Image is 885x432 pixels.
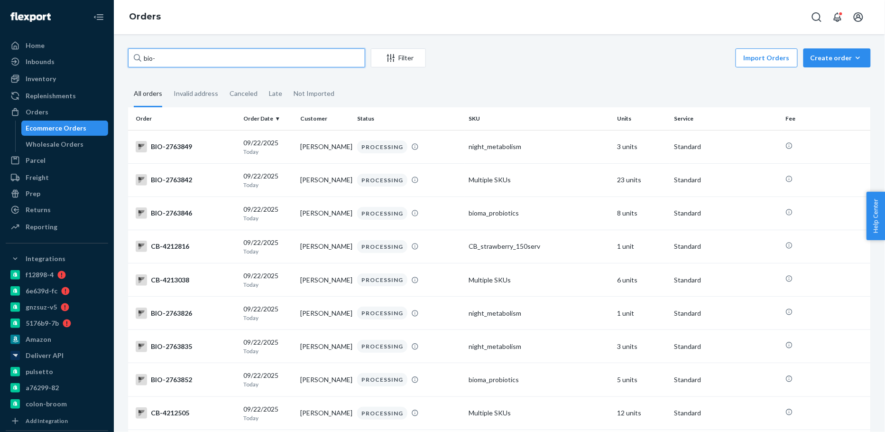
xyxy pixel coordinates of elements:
[243,148,293,156] p: Today
[26,351,64,360] div: Deliverr API
[294,81,334,106] div: Not Imported
[674,375,778,385] p: Standard
[357,373,407,386] div: PROCESSING
[357,207,407,220] div: PROCESSING
[230,81,258,106] div: Canceled
[26,123,87,133] div: Ecommerce Orders
[371,48,426,67] button: Filter
[134,81,162,107] div: All orders
[10,12,51,22] img: Flexport logo
[243,171,293,189] div: 09/22/2025
[26,173,49,182] div: Freight
[296,330,353,363] td: [PERSON_NAME]
[613,230,670,263] td: 1 unit
[136,374,236,385] div: BIO-2763852
[300,114,350,122] div: Customer
[736,48,798,67] button: Import Orders
[6,186,108,201] a: Prep
[6,364,108,379] a: pulsetto
[371,53,425,63] div: Filter
[469,375,609,385] div: bioma_probiotics
[613,297,670,330] td: 1 unit
[269,81,282,106] div: Late
[243,271,293,289] div: 09/22/2025
[674,275,778,285] p: Standard
[129,11,161,22] a: Orders
[26,74,56,84] div: Inventory
[674,342,778,351] p: Standard
[26,319,59,328] div: 5176b9-7b
[613,197,670,230] td: 8 units
[128,48,365,67] input: Search orders
[613,363,670,396] td: 5 units
[6,396,108,412] a: colon-broom
[674,208,778,218] p: Standard
[26,302,57,312] div: gnzsuz-v5
[243,138,293,156] div: 09/22/2025
[296,230,353,263] td: [PERSON_NAME]
[243,214,293,222] p: Today
[469,242,609,251] div: CB_strawberry_150serv
[6,38,108,53] a: Home
[26,41,45,50] div: Home
[136,207,236,219] div: BIO-2763846
[613,263,670,297] td: 6 units
[136,274,236,286] div: CB-4213038
[136,141,236,152] div: BIO-2763849
[674,175,778,185] p: Standard
[6,71,108,86] a: Inventory
[136,174,236,186] div: BIO-2763842
[469,208,609,218] div: bioma_probiotics
[243,380,293,388] p: Today
[243,238,293,255] div: 09/22/2025
[26,156,46,165] div: Parcel
[296,130,353,163] td: [PERSON_NAME]
[243,181,293,189] p: Today
[357,174,407,187] div: PROCESSING
[613,107,670,130] th: Units
[357,307,407,319] div: PROCESSING
[26,91,76,101] div: Replenishments
[243,338,293,355] div: 09/22/2025
[353,107,465,130] th: Status
[613,130,670,163] td: 3 units
[6,332,108,347] a: Amazon
[26,189,40,198] div: Prep
[121,3,168,31] ol: breadcrumbs
[296,263,353,297] td: [PERSON_NAME]
[26,286,57,296] div: 6e639d-fc
[89,8,108,27] button: Close Navigation
[357,407,407,420] div: PROCESSING
[26,254,65,263] div: Integrations
[849,8,868,27] button: Open account menu
[136,241,236,252] div: CB-4212816
[357,273,407,286] div: PROCESSING
[296,163,353,197] td: [PERSON_NAME]
[6,300,108,315] a: gnzsuz-v5
[243,314,293,322] p: Today
[26,399,67,409] div: colon-broom
[296,363,353,396] td: [PERSON_NAME]
[243,404,293,422] div: 09/22/2025
[613,330,670,363] td: 3 units
[6,348,108,363] a: Deliverr API
[296,396,353,430] td: [PERSON_NAME]
[296,197,353,230] td: [PERSON_NAME]
[465,107,613,130] th: SKU
[26,57,55,66] div: Inbounds
[243,304,293,322] div: 09/22/2025
[26,222,57,232] div: Reporting
[136,341,236,352] div: BIO-2763835
[26,270,54,280] div: f12898-4
[6,251,108,266] button: Integrations
[670,107,782,130] th: Service
[6,316,108,331] a: 5176b9-7b
[128,107,240,130] th: Order
[6,267,108,282] a: f12898-4
[26,383,59,393] div: a76299-82
[243,414,293,422] p: Today
[803,48,871,67] button: Create order
[6,283,108,299] a: 6e639d-fc
[828,8,847,27] button: Open notifications
[243,347,293,355] p: Today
